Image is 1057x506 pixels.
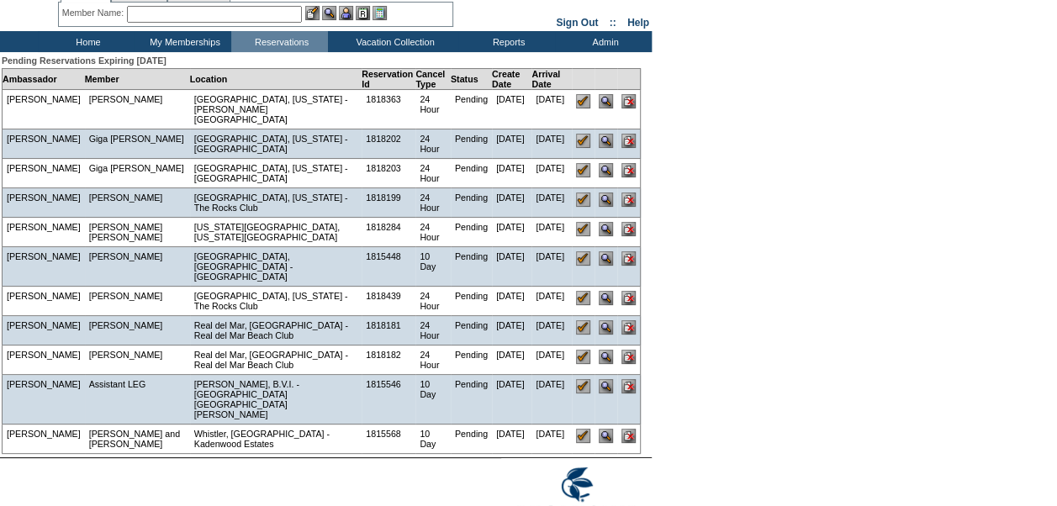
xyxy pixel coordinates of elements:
td: [DATE] [531,188,572,218]
td: [DATE] [531,218,572,247]
input: View [599,163,613,177]
td: [PERSON_NAME] [3,188,85,218]
input: Confirm [576,291,590,305]
td: 24 Hour [415,316,451,345]
input: View [599,379,613,393]
input: Cancel [621,429,636,443]
td: 24 Hour [415,188,451,218]
td: 24 Hour [415,287,451,316]
td: [DATE] [492,159,531,188]
input: View [599,429,613,443]
td: [DATE] [492,90,531,129]
input: Cancel [621,379,636,393]
input: Confirm [576,379,590,393]
input: Confirm [576,320,590,335]
td: Create Date [492,69,531,90]
td: [DATE] [492,247,531,287]
input: Cancel [621,94,636,108]
td: Pending [451,287,492,316]
input: Cancel [621,222,636,236]
td: Pending [451,129,492,159]
td: Pending [451,375,492,424]
td: Real del Mar, [GEOGRAPHIC_DATA] - Real del Mar Beach Club [190,316,362,345]
td: Status [451,69,492,90]
td: 24 Hour [415,90,451,129]
td: Pending [451,159,492,188]
td: 1818203 [362,159,415,188]
td: 1818182 [362,345,415,375]
input: Confirm [576,222,590,236]
td: [PERSON_NAME] [85,188,190,218]
td: Admin [555,31,652,52]
td: [GEOGRAPHIC_DATA], [GEOGRAPHIC_DATA] - [GEOGRAPHIC_DATA] [190,247,362,287]
td: 1818284 [362,218,415,247]
td: [PERSON_NAME] [3,424,85,454]
td: 10 Day [415,247,451,287]
td: [DATE] [492,287,531,316]
td: [PERSON_NAME] [85,247,190,287]
input: View [599,222,613,236]
input: View [599,350,613,364]
input: View [599,134,613,148]
input: View [599,192,613,207]
td: 24 Hour [415,129,451,159]
td: Location [190,69,362,90]
td: [DATE] [531,129,572,159]
td: [US_STATE][GEOGRAPHIC_DATA], [US_STATE][GEOGRAPHIC_DATA] [190,218,362,247]
td: Cancel Type [415,69,451,90]
span: :: [610,17,616,29]
input: Cancel [621,350,636,364]
input: View [599,320,613,335]
td: 10 Day [415,424,451,454]
td: [DATE] [492,424,531,454]
td: [DATE] [492,375,531,424]
td: Pending [451,316,492,345]
img: b_edit.gif [305,6,320,20]
span: Pending Reservations Expiring [DATE] [2,55,166,66]
td: Assistant LEG [85,375,190,424]
td: [DATE] [492,218,531,247]
td: [PERSON_NAME] [85,90,190,129]
input: Cancel [621,251,636,266]
td: [DATE] [492,129,531,159]
input: Confirm [576,251,590,266]
td: Whistler, [GEOGRAPHIC_DATA] - Kadenwood Estates [190,424,362,454]
td: Giga [PERSON_NAME] [85,159,190,188]
td: [PERSON_NAME] [3,90,85,129]
input: Confirm [576,429,590,443]
input: Confirm [576,163,590,177]
input: View [599,291,613,305]
td: 1815448 [362,247,415,287]
td: Pending [451,218,492,247]
img: b_calculator.gif [373,6,387,20]
td: Pending [451,90,492,129]
td: [DATE] [531,424,572,454]
td: [DATE] [492,188,531,218]
td: Pending [451,247,492,287]
td: Giga [PERSON_NAME] [85,129,190,159]
input: Cancel [621,163,636,177]
td: [PERSON_NAME], B.V.I. - [GEOGRAPHIC_DATA] [GEOGRAPHIC_DATA][PERSON_NAME] [190,375,362,424]
input: View [599,94,613,108]
td: [PERSON_NAME] [3,129,85,159]
td: Member [85,69,190,90]
td: Arrival Date [531,69,572,90]
td: [DATE] [531,90,572,129]
td: [PERSON_NAME] [3,287,85,316]
td: [PERSON_NAME] [3,159,85,188]
td: [GEOGRAPHIC_DATA], [US_STATE] - The Rocks Club [190,188,362,218]
a: Sign Out [556,17,598,29]
td: [DATE] [531,247,572,287]
td: [PERSON_NAME] [3,247,85,287]
td: 1815568 [362,424,415,454]
td: [PERSON_NAME] [3,218,85,247]
td: 10 Day [415,375,451,424]
input: Confirm [576,192,590,207]
td: [GEOGRAPHIC_DATA], [US_STATE] - [PERSON_NAME][GEOGRAPHIC_DATA] [190,90,362,129]
td: [DATE] [531,287,572,316]
td: [PERSON_NAME] [85,345,190,375]
td: 24 Hour [415,159,451,188]
td: [DATE] [531,345,572,375]
td: 1815546 [362,375,415,424]
td: [DATE] [492,316,531,345]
